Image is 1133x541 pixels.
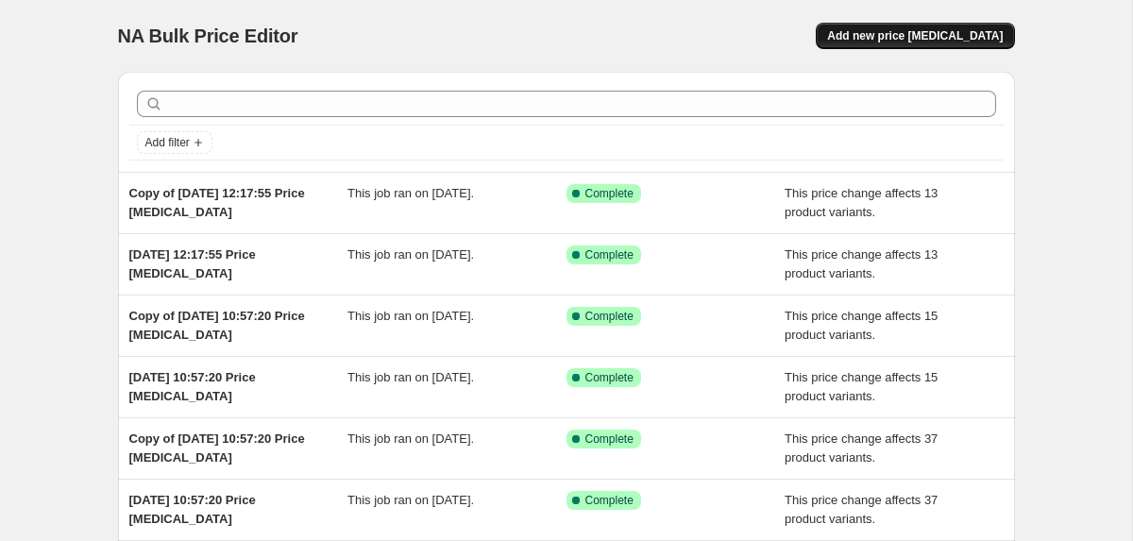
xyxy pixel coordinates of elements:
[827,28,1003,43] span: Add new price [MEDICAL_DATA]
[347,247,474,262] span: This job ran on [DATE].
[347,186,474,200] span: This job ran on [DATE].
[585,186,634,201] span: Complete
[347,431,474,446] span: This job ran on [DATE].
[585,370,634,385] span: Complete
[785,186,938,219] span: This price change affects 13 product variants.
[347,309,474,323] span: This job ran on [DATE].
[145,135,190,150] span: Add filter
[347,370,474,384] span: This job ran on [DATE].
[585,309,634,324] span: Complete
[585,431,634,447] span: Complete
[347,493,474,507] span: This job ran on [DATE].
[785,493,938,526] span: This price change affects 37 product variants.
[129,186,305,219] span: Copy of [DATE] 12:17:55 Price [MEDICAL_DATA]
[585,493,634,508] span: Complete
[129,247,256,280] span: [DATE] 12:17:55 Price [MEDICAL_DATA]
[129,370,256,403] span: [DATE] 10:57:20 Price [MEDICAL_DATA]
[785,247,938,280] span: This price change affects 13 product variants.
[585,247,634,262] span: Complete
[129,431,305,465] span: Copy of [DATE] 10:57:20 Price [MEDICAL_DATA]
[137,131,212,154] button: Add filter
[118,25,298,46] span: NA Bulk Price Editor
[129,309,305,342] span: Copy of [DATE] 10:57:20 Price [MEDICAL_DATA]
[785,431,938,465] span: This price change affects 37 product variants.
[785,370,938,403] span: This price change affects 15 product variants.
[816,23,1014,49] button: Add new price [MEDICAL_DATA]
[129,493,256,526] span: [DATE] 10:57:20 Price [MEDICAL_DATA]
[785,309,938,342] span: This price change affects 15 product variants.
